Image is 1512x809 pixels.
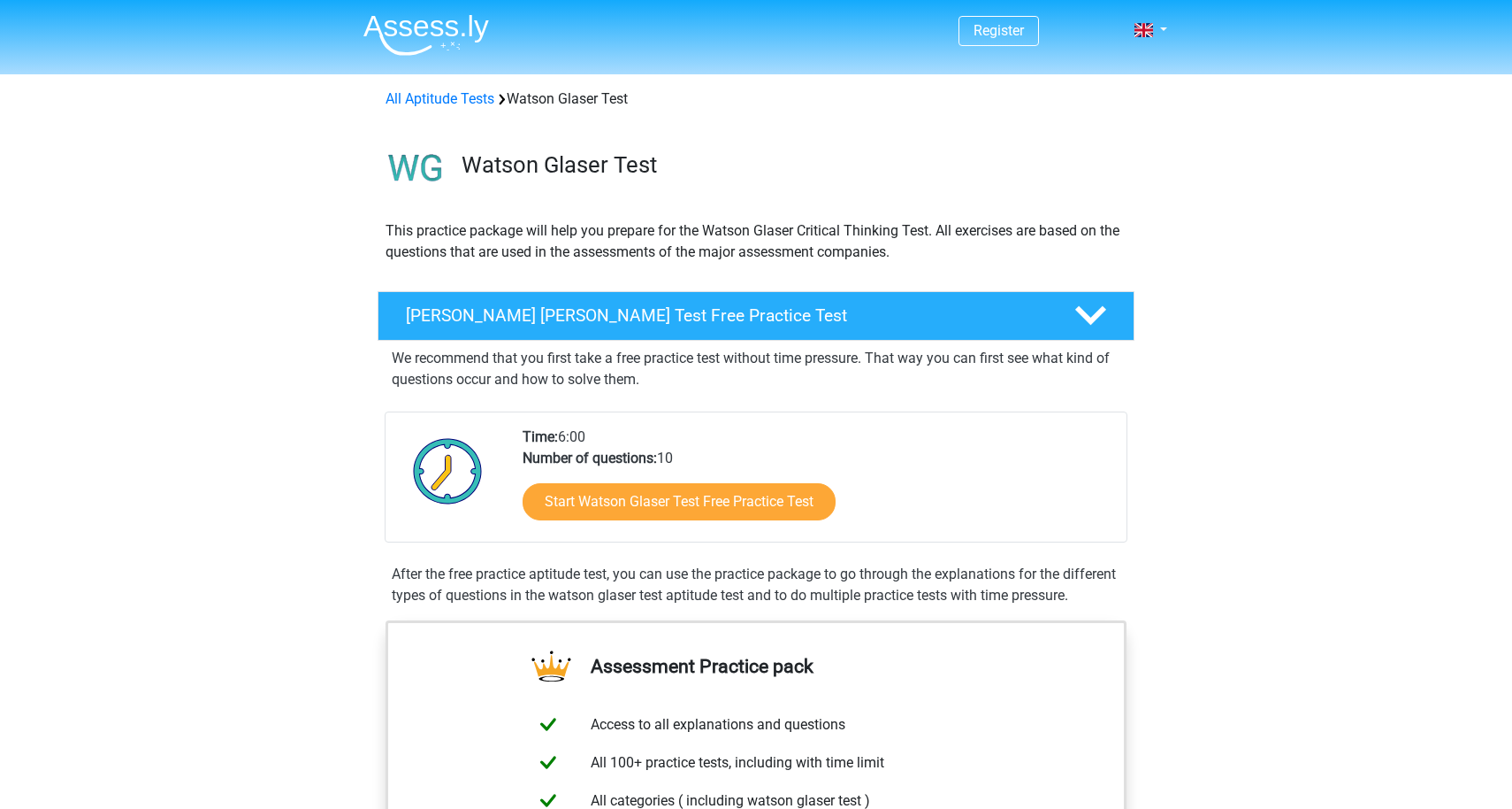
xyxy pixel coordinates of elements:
p: This practice package will help you prepare for the Watson Glaser Critical Thinking Test. All exe... [386,220,1126,263]
h4: [PERSON_NAME] [PERSON_NAME] Test Free Practice Test [406,305,1046,326]
img: Assessly [363,14,489,56]
div: Watson Glaser Test [378,89,1134,110]
b: Number of questions: [523,450,657,466]
a: [PERSON_NAME] [PERSON_NAME] Test Free Practice Test [370,291,1142,341]
h3: Watson Glaser Test [462,151,1120,179]
img: watson glaser test [378,131,454,206]
div: 6:00 10 [509,427,1126,542]
a: Start Watson Glaser Test Free Practice Test [523,483,836,520]
p: We recommend that you first take a free practice test without time pressure. That way you can fir... [392,348,1120,390]
div: After the free practice aptitude test, you can use the practice package to go through the explana... [385,564,1127,606]
b: Time: [523,428,558,445]
a: All Aptitude Tests [386,90,494,107]
img: Clock [403,427,493,515]
a: Register [974,22,1024,39]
